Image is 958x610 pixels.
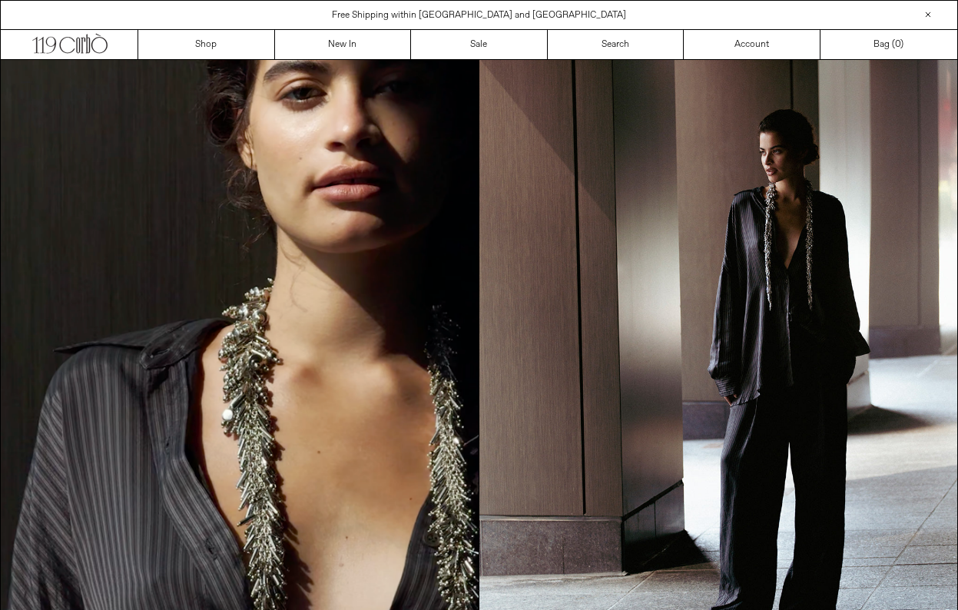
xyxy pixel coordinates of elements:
[411,30,548,59] a: Sale
[332,9,626,22] a: Free Shipping within [GEOGRAPHIC_DATA] and [GEOGRAPHIC_DATA]
[275,30,412,59] a: New In
[820,30,957,59] a: Bag ()
[895,38,900,51] span: 0
[138,30,275,59] a: Shop
[684,30,820,59] a: Account
[895,38,903,51] span: )
[548,30,685,59] a: Search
